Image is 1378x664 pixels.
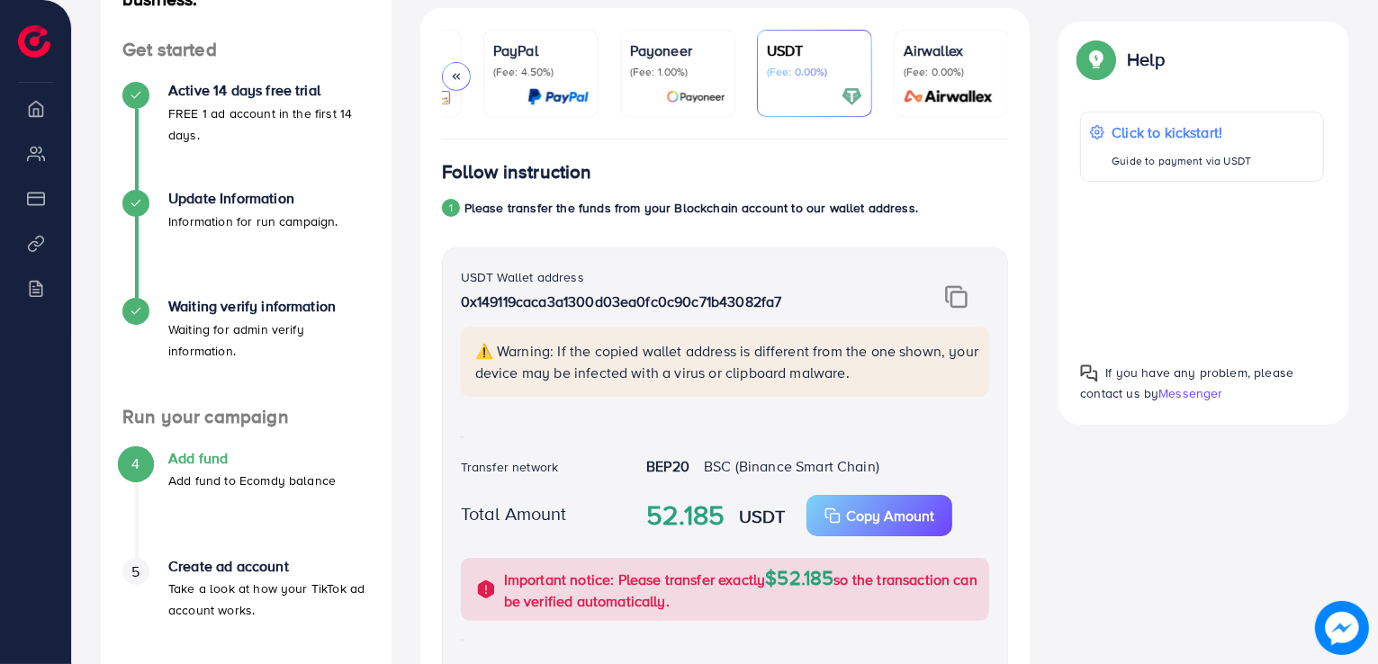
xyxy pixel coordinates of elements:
[1080,363,1293,402] span: If you have any problem, please contact us by
[461,268,584,286] label: USDT Wallet address
[168,470,336,491] p: Add fund to Ecomdy balance
[475,579,497,600] img: alert
[101,82,392,190] li: Active 14 days free trial
[504,567,979,612] p: Important notice: Please transfer exactly so the transaction can be verified automatically.
[704,456,879,476] span: BSC (Binance Smart Chain)
[101,190,392,298] li: Update Information
[493,65,589,79] p: (Fee: 4.50%)
[475,340,979,383] p: ⚠️ Warning: If the copied wallet address is different from the one shown, your device may be infe...
[461,291,896,312] p: 0x149119caca3a1300d03ea0fc0c90c71b43082fa7
[168,450,336,467] h4: Add fund
[18,25,50,58] img: logo
[739,503,785,529] strong: USDT
[168,211,338,232] p: Information for run campaign.
[1315,601,1369,655] img: image
[131,561,140,582] span: 5
[101,298,392,406] li: Waiting verify information
[168,103,370,146] p: FREE 1 ad account in the first 14 days.
[806,495,952,536] button: Copy Amount
[493,40,589,61] p: PayPal
[1112,150,1251,172] p: Guide to payment via USDT
[904,65,999,79] p: (Fee: 0.00%)
[527,86,589,107] img: card
[765,563,833,591] span: $52.185
[904,40,999,61] p: Airwallex
[842,86,862,107] img: card
[168,558,370,575] h4: Create ad account
[898,86,999,107] img: card
[846,505,934,526] p: Copy Amount
[1080,43,1112,76] img: Popup guide
[168,319,370,362] p: Waiting for admin verify information.
[461,500,567,526] label: Total Amount
[442,199,460,217] div: 1
[101,39,392,61] h4: Get started
[767,65,862,79] p: (Fee: 0.00%)
[1080,364,1098,382] img: Popup guide
[168,190,338,207] h4: Update Information
[666,86,725,107] img: card
[646,456,689,476] strong: BEP20
[1112,121,1251,143] p: Click to kickstart!
[168,82,370,99] h4: Active 14 days free trial
[1158,384,1222,402] span: Messenger
[101,406,392,428] h4: Run your campaign
[131,453,140,474] span: 4
[767,40,862,61] p: USDT
[101,450,392,558] li: Add fund
[461,458,559,476] label: Transfer network
[168,298,370,315] h4: Waiting verify information
[1127,49,1165,70] p: Help
[442,161,592,184] h4: Follow instruction
[464,197,918,219] p: Please transfer the funds from your Blockchain account to our wallet address.
[168,578,370,621] p: Take a look at how your TikTok ad account works.
[945,285,968,309] img: img
[630,65,725,79] p: (Fee: 1.00%)
[646,496,725,535] strong: 52.185
[630,40,725,61] p: Payoneer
